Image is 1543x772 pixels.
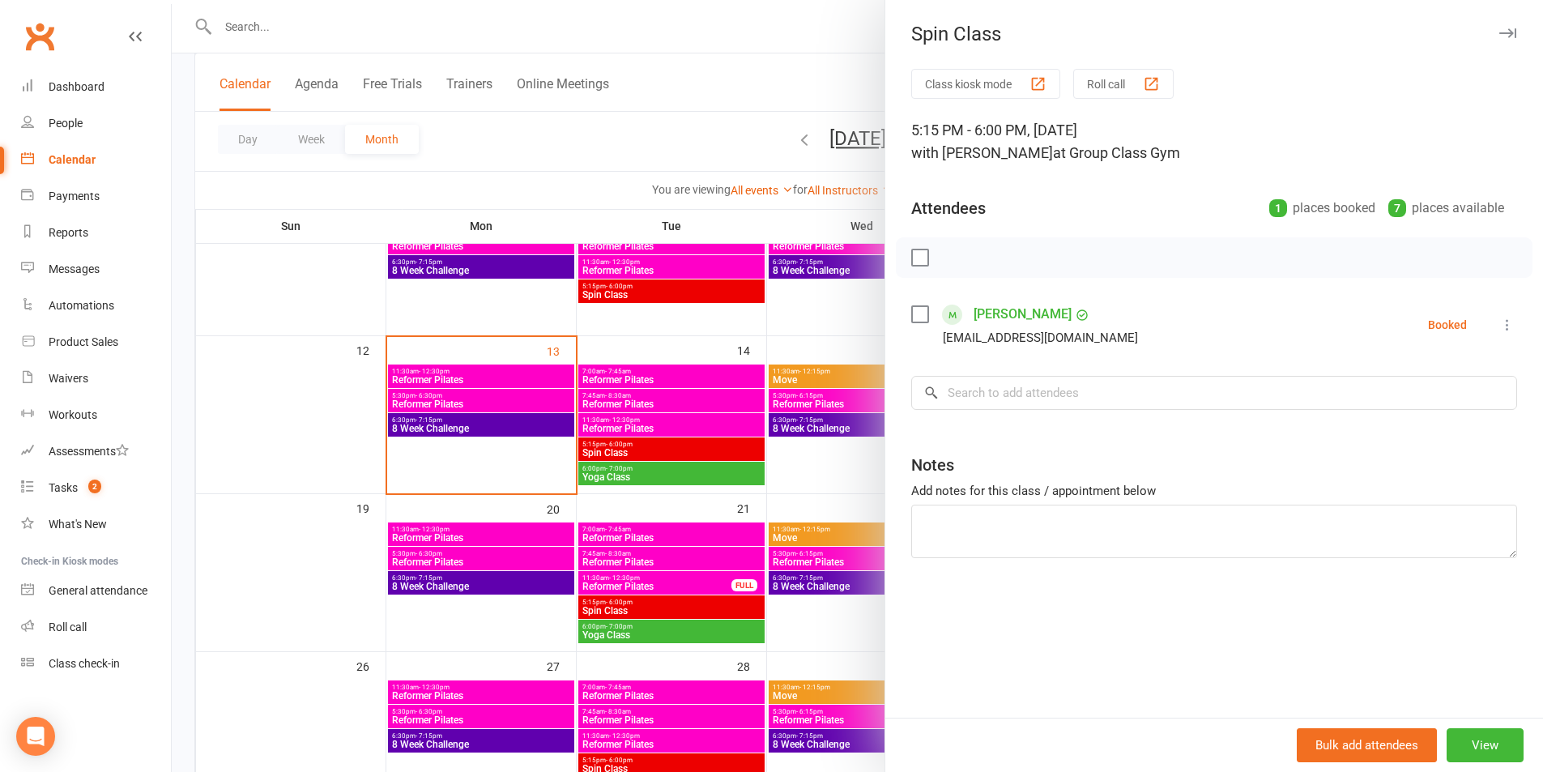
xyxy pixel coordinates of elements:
[21,609,171,646] a: Roll call
[1447,728,1524,762] button: View
[21,251,171,288] a: Messages
[49,153,96,166] div: Calendar
[49,584,147,597] div: General attendance
[21,573,171,609] a: General attendance kiosk mode
[1388,199,1406,217] div: 7
[49,335,118,348] div: Product Sales
[49,408,97,421] div: Workouts
[21,506,171,543] a: What's New
[21,360,171,397] a: Waivers
[21,397,171,433] a: Workouts
[1269,199,1287,217] div: 1
[1428,319,1467,331] div: Booked
[21,433,171,470] a: Assessments
[49,190,100,203] div: Payments
[885,23,1543,45] div: Spin Class
[19,16,60,57] a: Clubworx
[911,119,1517,164] div: 5:15 PM - 6:00 PM, [DATE]
[21,646,171,682] a: Class kiosk mode
[1388,197,1504,220] div: places available
[21,105,171,142] a: People
[21,69,171,105] a: Dashboard
[911,454,954,476] div: Notes
[1073,69,1174,99] button: Roll call
[49,226,88,239] div: Reports
[1269,197,1375,220] div: places booked
[49,262,100,275] div: Messages
[974,301,1072,327] a: [PERSON_NAME]
[49,299,114,312] div: Automations
[21,324,171,360] a: Product Sales
[49,621,87,633] div: Roll call
[21,178,171,215] a: Payments
[49,481,78,494] div: Tasks
[21,288,171,324] a: Automations
[16,717,55,756] div: Open Intercom Messenger
[88,480,101,493] span: 2
[21,215,171,251] a: Reports
[49,518,107,531] div: What's New
[49,657,120,670] div: Class check-in
[49,117,83,130] div: People
[1297,728,1437,762] button: Bulk add attendees
[1053,144,1180,161] span: at Group Class Gym
[911,481,1517,501] div: Add notes for this class / appointment below
[21,142,171,178] a: Calendar
[911,376,1517,410] input: Search to add attendees
[21,470,171,506] a: Tasks 2
[911,197,986,220] div: Attendees
[911,69,1060,99] button: Class kiosk mode
[911,144,1053,161] span: with [PERSON_NAME]
[49,372,88,385] div: Waivers
[49,445,129,458] div: Assessments
[943,327,1138,348] div: [EMAIL_ADDRESS][DOMAIN_NAME]
[49,80,104,93] div: Dashboard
